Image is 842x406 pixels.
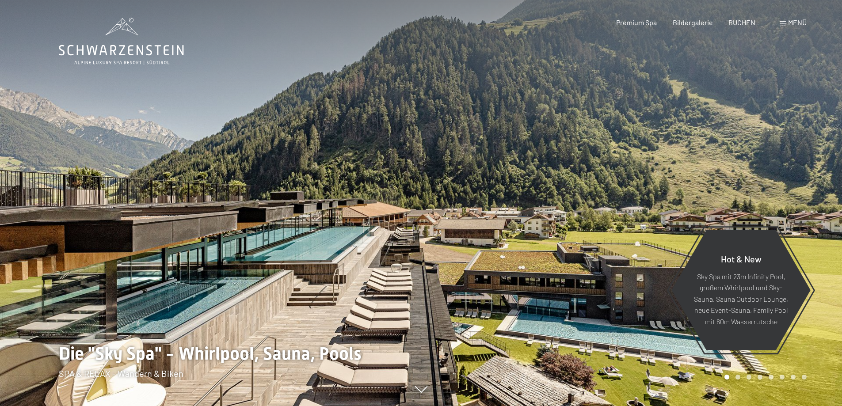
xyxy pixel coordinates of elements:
span: Hot & New [721,253,762,264]
a: Premium Spa [616,18,657,27]
div: Carousel Page 6 [780,375,785,379]
a: BUCHEN [728,18,755,27]
div: Carousel Page 7 [791,375,796,379]
a: Hot & New Sky Spa mit 23m Infinity Pool, großem Whirlpool und Sky-Sauna, Sauna Outdoor Lounge, ne... [671,229,811,351]
p: Sky Spa mit 23m Infinity Pool, großem Whirlpool und Sky-Sauna, Sauna Outdoor Lounge, neue Event-S... [693,270,789,327]
div: Carousel Page 5 [769,375,773,379]
div: Carousel Page 3 [747,375,751,379]
a: Bildergalerie [673,18,713,27]
div: Carousel Page 8 [802,375,807,379]
div: Carousel Page 1 (Current Slide) [724,375,729,379]
div: Carousel Page 4 [758,375,762,379]
span: Menü [788,18,807,27]
div: Carousel Page 2 [735,375,740,379]
div: Carousel Pagination [721,375,807,379]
